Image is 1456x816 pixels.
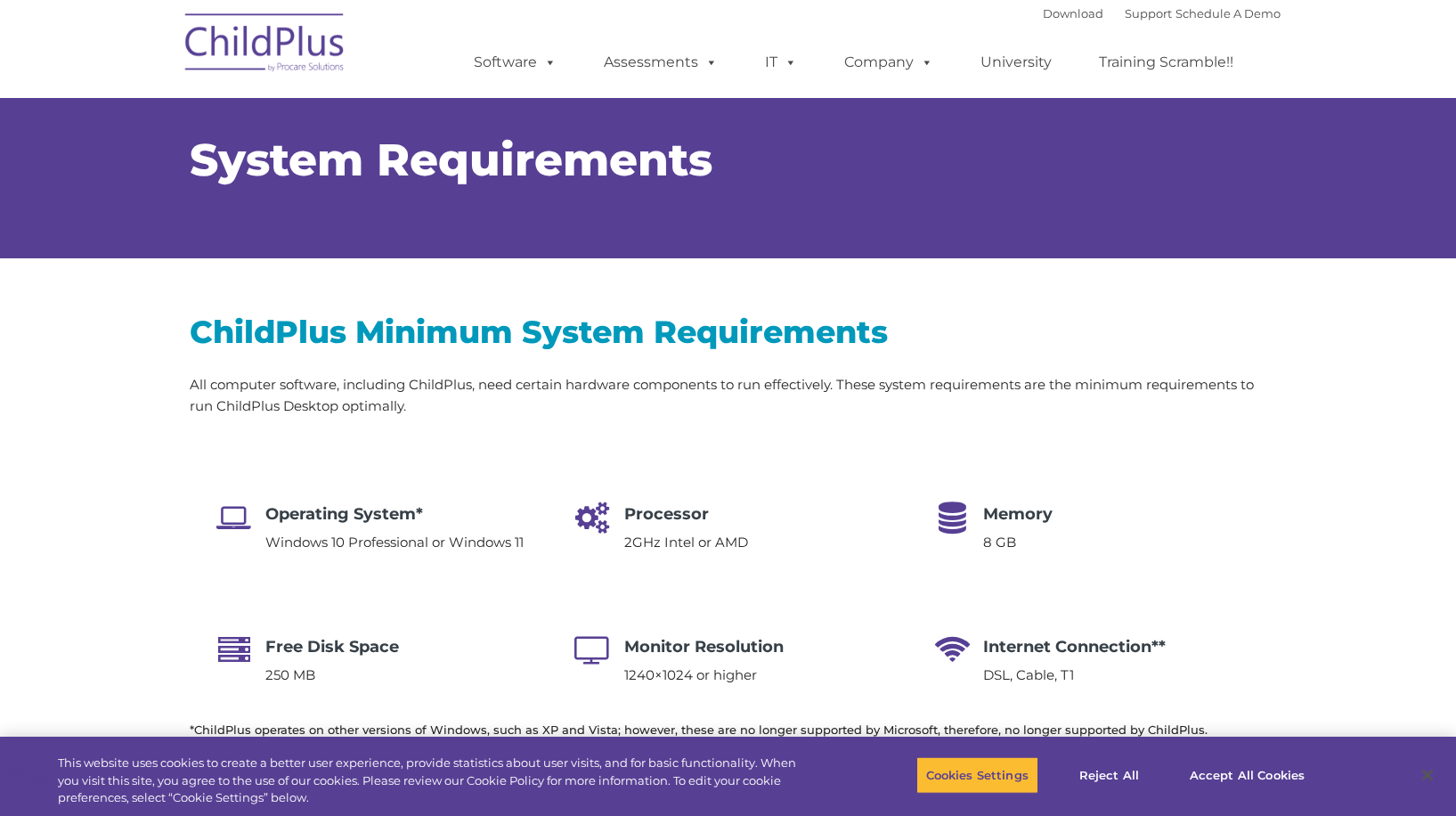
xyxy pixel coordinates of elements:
p: Windows 10 Professional or Windows 11 [265,532,524,553]
a: Schedule A Demo [1175,6,1281,20]
a: University [963,45,1070,80]
h6: *ChildPlus operates on other versions of Windows, such as XP and Vista; however, these are no lon... [190,722,1267,753]
span: Processor [624,504,709,524]
span: 8 GB [983,534,1016,551]
p: All computer software, including ChildPlus, need certain hardware components to run effectively. ... [190,374,1267,417]
span: Monitor Resolution [624,637,784,657]
span: Free Disk Space [265,637,399,657]
span: 2GHz Intel or AMD [624,534,748,551]
a: Assessments [586,45,736,80]
h4: Operating System* [265,502,524,526]
span: Memory [983,504,1053,524]
h2: ChildPlus Minimum System Requirements [190,312,1267,352]
span: 1240×1024 or higher [624,666,757,683]
a: Support [1125,6,1172,20]
button: Accept All Cookies [1180,756,1314,794]
div: This website uses cookies to create a better user experience, provide statistics about user visit... [58,755,801,807]
a: Download [1043,6,1103,20]
img: ChildPlus by Procare Solutions [176,1,354,90]
button: Close [1408,755,1447,795]
a: Training Scramble!! [1081,45,1251,80]
span: DSL, Cable, T1 [983,666,1074,683]
a: Company [826,45,951,80]
span: System Requirements [190,133,712,187]
span: Internet Connection** [983,637,1166,657]
button: Reject All [1053,756,1165,794]
a: Software [456,45,574,80]
button: Cookies Settings [916,756,1038,794]
span: 250 MB [265,666,315,683]
a: IT [747,45,815,80]
font: | [1043,6,1281,20]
